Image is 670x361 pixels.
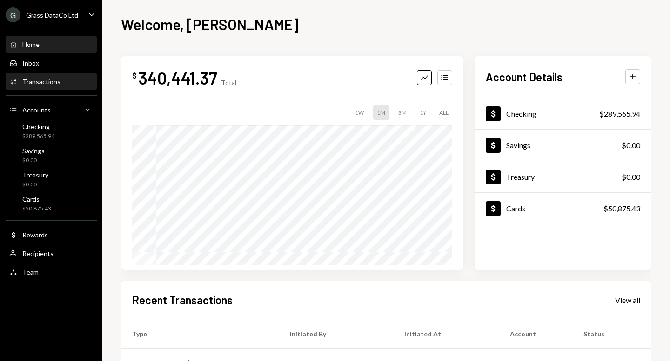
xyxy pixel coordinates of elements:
div: Savings [22,147,45,155]
a: Rewards [6,226,97,243]
div: Cards [506,204,525,213]
div: $289,565.94 [599,108,640,119]
div: Transactions [22,78,60,85]
th: Initiated By [279,319,393,348]
div: 340,441.37 [139,67,217,88]
div: Checking [506,109,536,118]
th: Type [121,319,279,348]
div: Grass DataCo Ltd [26,11,78,19]
div: $0.00 [622,140,640,151]
a: Checking$289,565.94 [6,120,97,142]
th: Status [572,319,651,348]
a: Cards$50,875.43 [6,192,97,215]
h2: Account Details [486,69,563,85]
div: 3M [395,105,410,120]
div: 1W [351,105,368,120]
a: Team [6,263,97,280]
div: $0.00 [22,157,45,164]
div: ALL [435,105,452,120]
div: Savings [506,141,530,150]
th: Account [499,319,572,348]
a: View all [615,295,640,305]
a: Inbox [6,54,97,71]
div: Rewards [22,231,48,239]
div: 1Y [416,105,430,120]
a: Savings$0.00 [6,144,97,166]
div: Treasury [22,171,48,179]
div: $289,565.94 [22,132,54,140]
div: Cards [22,195,51,203]
div: G [6,7,20,22]
div: Home [22,40,40,48]
a: Cards$50,875.43 [475,193,651,224]
a: Accounts [6,101,97,118]
div: Checking [22,123,54,131]
div: Accounts [22,106,51,114]
div: 1M [373,105,389,120]
a: Home [6,36,97,53]
a: Transactions [6,73,97,90]
div: View all [615,295,640,305]
h2: Recent Transactions [132,292,233,308]
div: Recipients [22,249,54,257]
h1: Welcome, [PERSON_NAME] [121,15,299,33]
a: Recipients [6,245,97,262]
a: Treasury$0.00 [475,161,651,192]
div: $0.00 [22,181,48,189]
div: $50,875.43 [603,203,640,214]
div: $0.00 [622,171,640,183]
div: Team [22,268,39,276]
div: Inbox [22,59,39,67]
div: $ [132,71,137,80]
div: $50,875.43 [22,205,51,213]
a: Savings$0.00 [475,130,651,161]
a: Checking$289,565.94 [475,98,651,129]
a: Treasury$0.00 [6,168,97,190]
div: Treasury [506,172,535,181]
th: Initiated At [393,319,499,348]
div: Total [221,79,236,86]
